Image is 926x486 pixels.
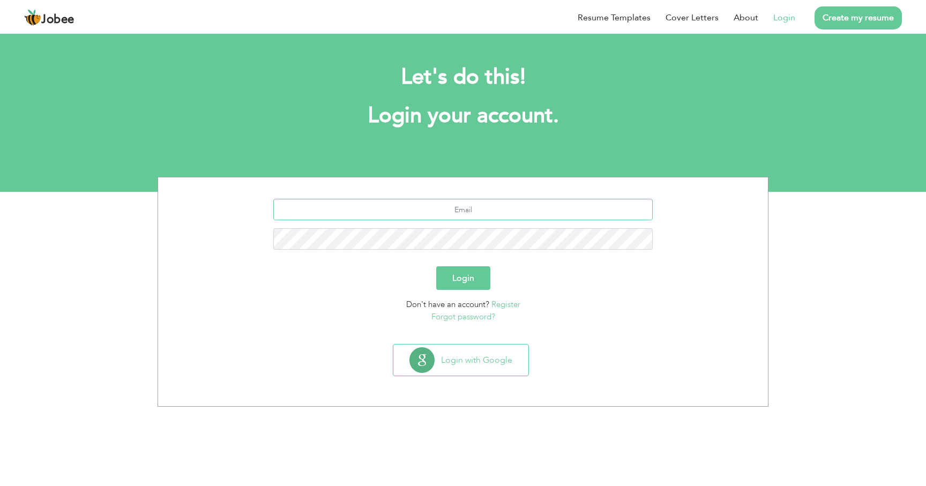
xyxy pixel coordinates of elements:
a: About [734,11,758,24]
a: Login [773,11,795,24]
img: jobee.io [24,9,41,26]
button: Login with Google [393,345,528,376]
span: Jobee [41,14,74,26]
span: Don't have an account? [406,299,489,310]
a: Cover Letters [666,11,719,24]
a: Resume Templates [578,11,651,24]
a: Forgot password? [431,311,495,322]
button: Login [436,266,490,290]
h1: Login your account. [174,102,752,130]
h2: Let's do this! [174,63,752,91]
a: Register [491,299,520,310]
input: Email [273,199,653,220]
a: Create my resume [815,6,902,29]
a: Jobee [24,9,74,26]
